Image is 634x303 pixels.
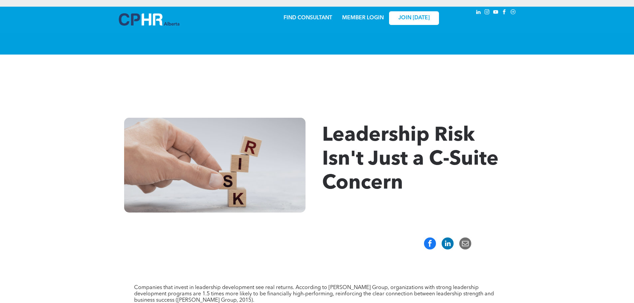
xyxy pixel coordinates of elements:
span: JOIN [DATE] [398,15,430,21]
a: Social network [510,8,517,17]
a: JOIN [DATE] [389,11,439,25]
span: Companies that invest in leadership development see real returns. According to [PERSON_NAME] Grou... [134,285,494,303]
a: instagram [484,8,491,17]
span: Leadership Risk Isn't Just a C-Suite Concern [322,126,499,194]
a: linkedin [475,8,482,17]
a: facebook [501,8,508,17]
img: A blue and white logo for cp alberta [119,13,179,26]
a: FIND CONSULTANT [284,15,332,21]
a: youtube [492,8,500,17]
a: MEMBER LOGIN [342,15,384,21]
